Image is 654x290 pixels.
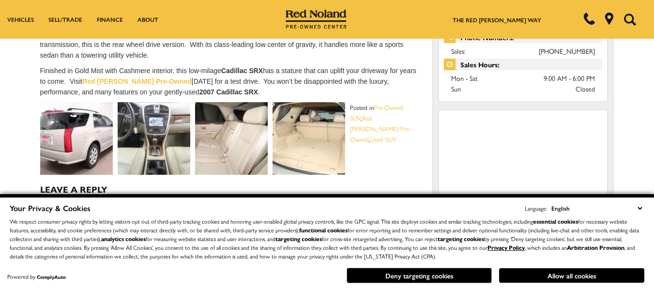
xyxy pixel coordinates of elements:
[438,234,484,243] strong: targeting cookies
[620,0,639,38] button: Open the search field
[40,65,418,97] p: Finished in Gold Mist with Cashmere interior, this low-milage has a stature that can uplift your ...
[275,234,322,243] strong: targeting cookies
[350,103,403,122] a: Pre-Owned SUV
[544,73,595,83] span: 9:00 AM - 6:00 PM
[451,73,478,83] span: Mon - Sat
[444,115,602,188] iframe: Dealer location map
[549,203,644,214] select: Language Select
[444,59,602,70] span: Sales Hours:
[539,46,595,56] a: [PHONE_NUMBER]
[273,102,345,175] img: Cargo Space 2007 Cadillac SRX SUV for sale Colorado Springs
[286,10,347,29] img: Red Noland Pre-Owned
[451,46,466,56] span: Sales:
[82,77,192,85] a: Red [PERSON_NAME] Pre-Owned
[10,202,91,214] span: Your Privacy & Cookies
[525,205,547,211] div: Language:
[499,268,644,283] button: Allow all cookies
[347,268,492,283] button: Deny targeting cookies
[7,274,66,280] div: Powered by
[199,88,258,96] strong: 2007 Cadillac SRX
[118,102,190,175] img: Interior 2007 Cadillac SRX SUV for sale Colorado Springs
[40,184,418,194] h3: Leave a Reply
[487,243,525,252] a: Privacy Policy
[101,234,146,243] strong: analytics cookies
[10,217,644,260] p: We respect consumer privacy rights by letting visitors opt out of third-party tracking cookies an...
[286,13,347,23] a: Red Noland Pre-Owned
[453,15,541,24] a: The Red [PERSON_NAME] Way
[576,83,595,94] span: Closed
[370,135,396,144] a: Used SUV
[533,217,578,226] strong: essential cookies
[37,274,66,280] a: ComplyAuto
[350,113,411,144] a: Red [PERSON_NAME] Pre-Owned
[221,67,263,75] strong: Cadillac SRX
[299,226,348,234] strong: functional cookies
[451,84,461,93] span: Sun
[195,102,268,175] img: Rear Seats 2007 Cadillac SRX SUV for sale Colorado Springs
[567,243,624,252] strong: Arbitration Provision
[40,102,113,175] img: 2007 Cadillac SRX SUV for sale Colorado Springs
